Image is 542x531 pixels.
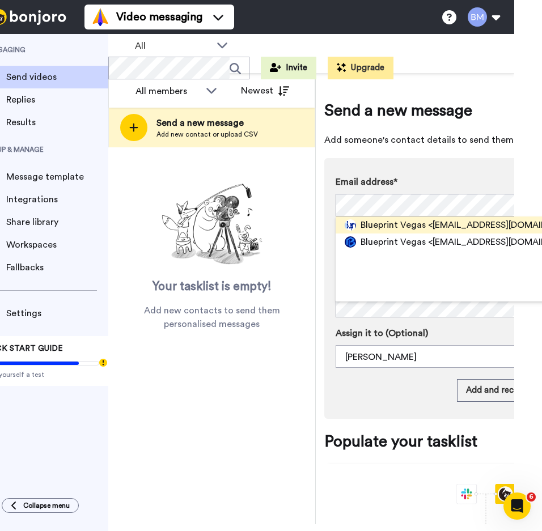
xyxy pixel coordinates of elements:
span: Add new contact or upload CSV [156,130,258,139]
span: Message template [6,170,108,184]
span: All [135,39,211,53]
button: Newest [232,79,298,102]
span: Add new contacts to send them personalised messages [125,304,298,331]
span: Workspaces [6,238,108,252]
div: All members [135,84,200,98]
span: Collapse menu [23,501,70,510]
iframe: Intercom live chat [503,492,531,520]
span: Fallbacks [6,261,108,274]
button: Invite [261,57,316,79]
span: Results [6,116,108,129]
div: Tooltip anchor [98,358,108,368]
img: 7828a336-3002-453d-8eee-9ee94b698217.png [345,219,356,231]
span: Your tasklist is empty! [153,278,272,295]
span: 6 [527,492,536,502]
span: Blueprint Vegas [361,235,426,249]
span: Replies [6,93,108,107]
img: vm-color.svg [91,8,109,26]
span: Integrations [6,193,108,206]
img: 7a48819a-6f01-408a-a548-e5916491fe0a.jpg [345,236,356,248]
button: Collapse menu [2,498,79,513]
span: Share library [6,215,108,229]
span: Settings [6,307,108,320]
button: Upgrade [328,57,393,79]
img: ready-set-action.png [155,179,269,270]
span: Video messaging [116,9,202,25]
span: Send videos [6,70,108,84]
span: Blueprint Vegas [361,218,426,232]
span: Send a new message [156,116,258,130]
